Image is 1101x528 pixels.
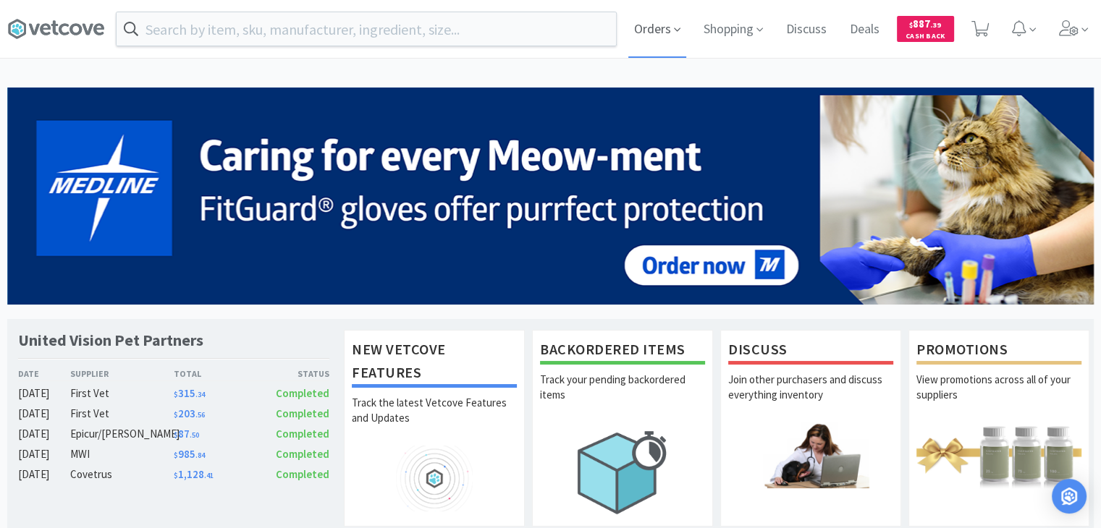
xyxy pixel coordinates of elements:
span: $ [174,390,178,399]
span: Completed [276,447,329,461]
span: $ [174,451,178,460]
div: Status [251,367,329,380]
a: [DATE]Epicur/[PERSON_NAME]$87.50Completed [18,425,329,443]
span: . 41 [204,471,214,480]
span: Cash Back [906,33,945,42]
span: . 39 [930,20,941,30]
h1: Promotions [916,338,1081,365]
a: Discuss [780,23,832,36]
a: Deals [844,23,885,36]
span: 985 [174,447,205,461]
span: . 56 [195,410,205,420]
a: $887.39Cash Back [897,9,954,48]
div: Covetrus [70,466,174,483]
img: 5b85490d2c9a43ef9873369d65f5cc4c_481.png [7,88,1094,305]
p: Track your pending backordered items [540,372,705,422]
a: [DATE]Covetrus$1,128.41Completed [18,466,329,483]
div: Date [18,367,70,380]
h1: United Vision Pet Partners [18,330,203,351]
div: [DATE] [18,385,70,402]
div: Open Intercom Messenger [1052,479,1087,514]
a: [DATE]First Vet$315.34Completed [18,385,329,402]
a: [DATE]MWI$985.84Completed [18,446,329,463]
p: Track the latest Vetcove Features and Updates [352,395,517,446]
span: $ [174,430,178,440]
div: [DATE] [18,425,70,443]
span: . 50 [190,430,199,440]
span: Completed [276,386,329,400]
div: First Vet [70,405,174,422]
span: 203 [174,406,205,420]
span: 1,128 [174,467,214,481]
img: hero_feature_roadmap.png [352,446,517,511]
p: Join other purchasers and discuss everything inventory [728,372,893,422]
a: [DATE]First Vet$203.56Completed [18,405,329,422]
div: Total [174,367,252,380]
h1: Backordered Items [540,338,705,365]
div: MWI [70,446,174,463]
div: [DATE] [18,405,70,422]
img: hero_promotions.png [916,422,1081,488]
span: $ [174,410,178,420]
div: Supplier [70,367,174,380]
span: 887 [909,17,941,30]
span: Completed [276,406,329,420]
span: $ [909,20,913,30]
span: Completed [276,467,329,481]
div: [DATE] [18,466,70,483]
h1: New Vetcove Features [352,338,517,388]
img: hero_discuss.png [728,422,893,488]
div: [DATE] [18,446,70,463]
img: hero_backorders.png [540,422,705,521]
span: $ [174,471,178,480]
span: 87 [174,427,199,440]
p: View promotions across all of your suppliers [916,372,1081,422]
div: First Vet [70,385,174,402]
h1: Discuss [728,338,893,365]
input: Search by item, sku, manufacturer, ingredient, size... [117,12,616,46]
a: Backordered ItemsTrack your pending backordered items [532,330,713,527]
span: 315 [174,386,205,400]
span: Completed [276,427,329,440]
div: Epicur/[PERSON_NAME] [70,425,174,443]
a: PromotionsView promotions across all of your suppliers [908,330,1089,527]
a: DiscussJoin other purchasers and discuss everything inventory [720,330,901,527]
span: . 34 [195,390,205,399]
a: New Vetcove FeaturesTrack the latest Vetcove Features and Updates [344,330,525,527]
span: . 84 [195,451,205,460]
